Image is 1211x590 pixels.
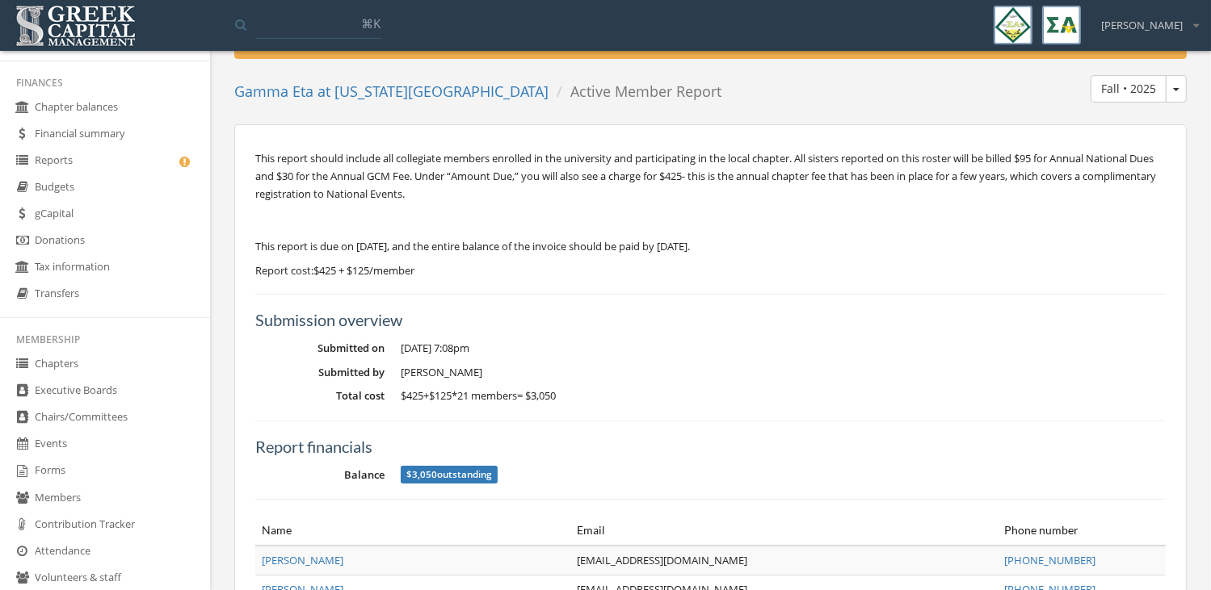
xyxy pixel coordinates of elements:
[517,388,523,403] span: =
[429,388,452,403] span: $125
[457,388,517,403] span: 21 members
[401,388,556,403] span: +
[1166,75,1187,103] button: Fall • 2025
[262,553,343,567] a: [PERSON_NAME]
[1091,75,1167,103] button: Fall • 2025
[577,553,747,567] a: [EMAIL_ADDRESS][DOMAIN_NAME]
[401,466,498,483] span: outstanding
[255,467,385,483] dt: Balance
[255,437,1166,455] h5: Report financials
[406,468,437,481] span: $3,050
[549,82,721,103] li: Active Member Report
[1004,553,1095,567] a: [PHONE_NUMBER]
[255,311,1166,328] h5: Submission overview
[401,341,469,355] span: [DATE] 7:08pm
[255,365,385,380] dt: Submitted by
[255,237,1166,255] p: This report is due on [DATE], and the entire balance of the invoice should be paid by [DATE].
[401,365,482,379] span: [PERSON_NAME]
[255,341,385,356] dt: Submitted on
[401,388,423,403] span: $425
[998,516,1166,546] th: Phone number
[570,516,998,546] th: Email
[255,149,1166,203] p: This report should include all collegiate members enrolled in the university and participating in...
[1091,6,1199,33] div: [PERSON_NAME]
[1101,18,1183,33] span: [PERSON_NAME]
[255,388,385,404] dt: Total cost
[361,15,381,31] span: ⌘K
[234,82,549,101] a: Gamma Eta at [US_STATE][GEOGRAPHIC_DATA]
[525,388,556,403] span: $3,050
[255,516,570,546] th: Name
[255,263,414,278] span: Report cost: $425 + $125/member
